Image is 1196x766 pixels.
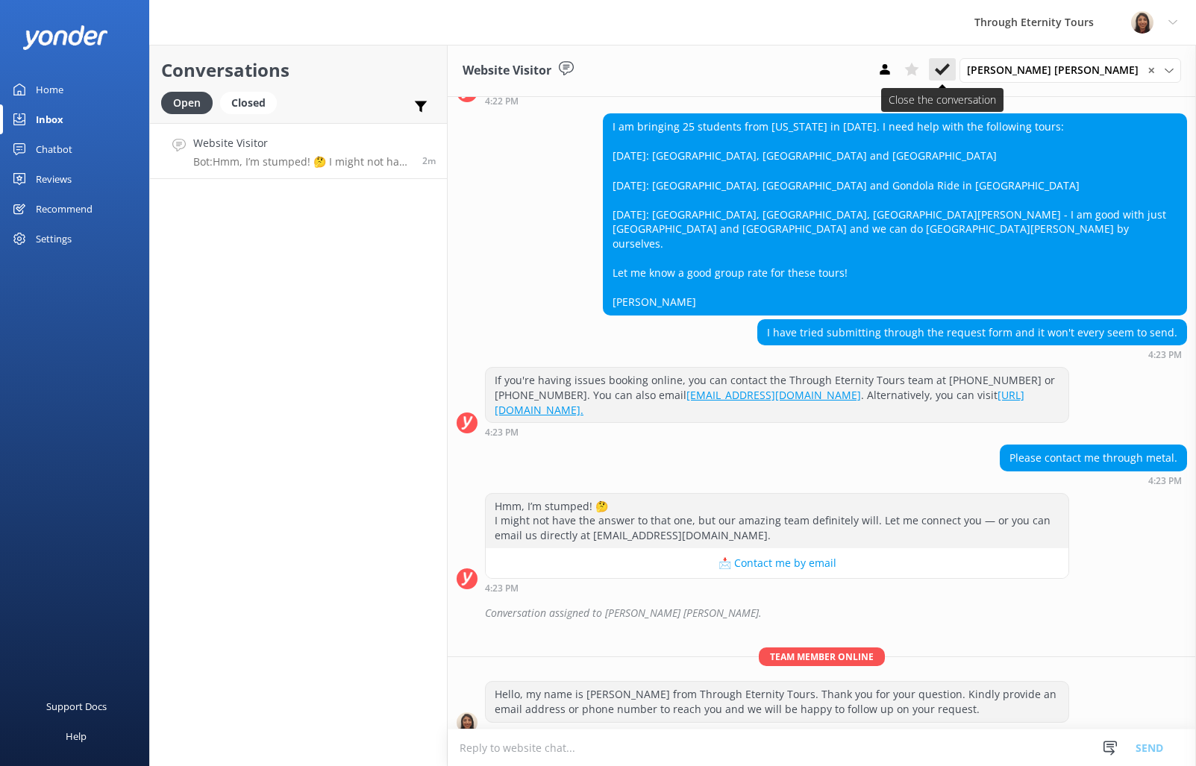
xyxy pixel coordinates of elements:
[220,92,277,114] div: Closed
[1148,477,1182,486] strong: 4:23 PM
[678,728,716,737] span: • Unread
[36,104,63,134] div: Inbox
[485,600,1187,626] div: Conversation assigned to [PERSON_NAME] [PERSON_NAME].
[22,25,108,50] img: yonder-white-logo.png
[463,61,551,81] h3: Website Visitor
[193,155,411,169] p: Bot: Hmm, I’m stumped! 🤔 I might not have the answer to that one, but our amazing team definitely...
[485,427,1069,437] div: Sep 08 2025 04:23pm (UTC +02:00) Europe/Amsterdam
[529,728,673,737] span: [PERSON_NAME] [PERSON_NAME]
[758,320,1186,345] div: I have tried submitting through the request form and it won't every seem to send.
[36,134,72,164] div: Chatbot
[1131,11,1153,34] img: 725-1755267273.png
[485,428,519,437] strong: 4:23 PM
[46,691,107,721] div: Support Docs
[36,224,72,254] div: Settings
[161,92,213,114] div: Open
[485,726,1069,737] div: Sep 08 2025 04:25pm (UTC +02:00) Europe/Amsterdam
[495,388,1024,417] a: [URL][DOMAIN_NAME].
[757,349,1187,360] div: Sep 08 2025 04:23pm (UTC +02:00) Europe/Amsterdam
[486,548,1068,578] button: 📩 Contact me by email
[1148,351,1182,360] strong: 4:23 PM
[66,721,87,751] div: Help
[485,95,1069,106] div: Sep 08 2025 04:22pm (UTC +02:00) Europe/Amsterdam
[36,194,93,224] div: Recommend
[220,94,284,110] a: Closed
[1001,445,1186,471] div: Please contact me through metal.
[486,368,1068,422] div: If you're having issues booking online, you can contact the Through Eternity Tours team at [PHONE...
[486,494,1068,548] div: Hmm, I’m stumped! 🤔 I might not have the answer to that one, but our amazing team definitely will...
[485,728,519,737] strong: 4:25 PM
[422,154,436,167] span: Sep 08 2025 04:23pm (UTC +02:00) Europe/Amsterdam
[486,682,1068,721] div: Hello, my name is [PERSON_NAME] from Through Eternity Tours. Thank you for your question. Kindly ...
[150,123,447,179] a: Website VisitorBot:Hmm, I’m stumped! 🤔 I might not have the answer to that one, but our amazing t...
[161,56,436,84] h2: Conversations
[485,97,519,106] strong: 4:22 PM
[36,164,72,194] div: Reviews
[759,647,885,666] span: Team member online
[967,62,1148,78] span: [PERSON_NAME] [PERSON_NAME]
[1148,63,1155,78] span: ✕
[485,583,1069,593] div: Sep 08 2025 04:23pm (UTC +02:00) Europe/Amsterdam
[485,584,519,593] strong: 4:23 PM
[36,75,63,104] div: Home
[193,135,411,151] h4: Website Visitor
[959,58,1181,82] div: Assign User
[161,94,220,110] a: Open
[457,600,1187,626] div: 2025-09-08T14:24:32.375
[686,388,861,402] a: [EMAIL_ADDRESS][DOMAIN_NAME]
[604,114,1186,315] div: I am bringing 25 students from [US_STATE] in [DATE]. I need help with the following tours: [DATE]...
[1000,475,1187,486] div: Sep 08 2025 04:23pm (UTC +02:00) Europe/Amsterdam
